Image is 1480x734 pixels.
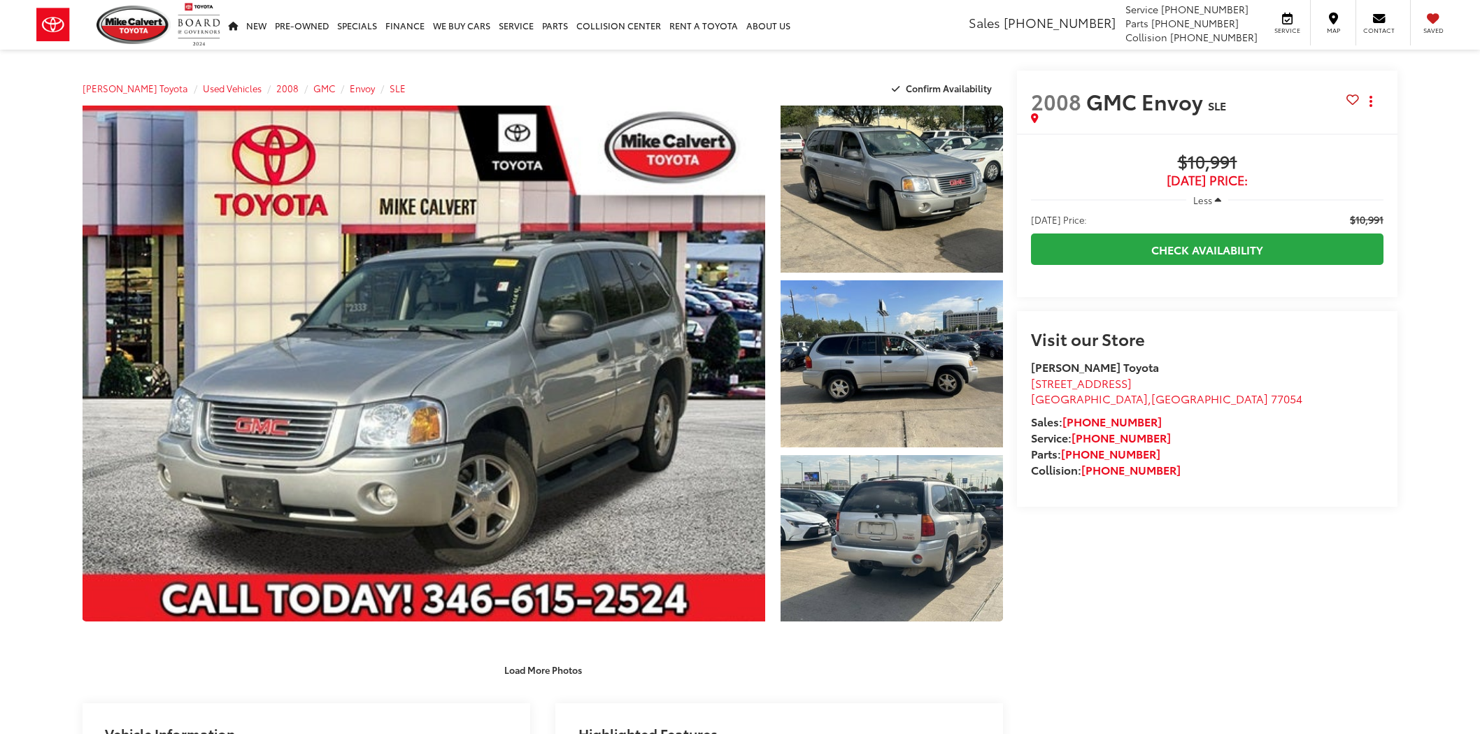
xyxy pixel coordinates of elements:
[1359,89,1383,113] button: Actions
[276,82,299,94] a: 2008
[1418,26,1449,35] span: Saved
[1031,375,1302,407] a: [STREET_ADDRESS] [GEOGRAPHIC_DATA],[GEOGRAPHIC_DATA] 77054
[1318,26,1349,35] span: Map
[203,82,262,94] a: Used Vehicles
[969,13,1000,31] span: Sales
[1151,390,1268,406] span: [GEOGRAPHIC_DATA]
[1031,152,1383,173] span: $10,991
[1125,16,1148,30] span: Parts
[1031,86,1081,116] span: 2008
[1031,213,1087,226] span: [DATE] Price:
[781,106,1003,273] a: Expand Photo 1
[1031,390,1302,406] span: ,
[1031,329,1383,347] h2: Visit our Store
[1272,26,1303,35] span: Service
[1031,233,1383,265] a: Check Availability
[781,455,1003,622] a: Expand Photo 3
[1062,413,1162,429] a: [PHONE_NUMBER]
[1186,187,1228,213] button: Less
[1161,2,1248,16] span: [PHONE_NUMBER]
[1170,30,1258,44] span: [PHONE_NUMBER]
[1031,359,1159,375] strong: [PERSON_NAME] Toyota
[781,280,1003,447] a: Expand Photo 2
[1031,429,1171,445] strong: Service:
[1350,213,1383,226] span: $10,991
[313,82,335,94] a: GMC
[1004,13,1116,31] span: [PHONE_NUMBER]
[884,76,1004,101] button: Confirm Availability
[1151,16,1239,30] span: [PHONE_NUMBER]
[1031,445,1160,461] strong: Parts:
[906,82,992,94] span: Confirm Availability
[1086,86,1208,116] span: GMC Envoy
[1061,445,1160,461] a: [PHONE_NUMBER]
[97,6,171,44] img: Mike Calvert Toyota
[83,106,765,621] a: Expand Photo 0
[1193,194,1212,206] span: Less
[1081,461,1181,477] a: [PHONE_NUMBER]
[83,82,188,94] a: [PERSON_NAME] Toyota
[390,82,406,94] a: SLE
[1363,26,1395,35] span: Contact
[1125,2,1158,16] span: Service
[1271,390,1302,406] span: 77054
[1208,97,1226,113] span: SLE
[778,453,1005,624] img: 2008 GMC Envoy SLE
[778,278,1005,449] img: 2008 GMC Envoy SLE
[1072,429,1171,445] a: [PHONE_NUMBER]
[76,103,771,624] img: 2008 GMC Envoy SLE
[1031,390,1148,406] span: [GEOGRAPHIC_DATA]
[1031,375,1132,391] span: [STREET_ADDRESS]
[778,103,1005,274] img: 2008 GMC Envoy SLE
[1031,173,1383,187] span: [DATE] Price:
[1369,96,1372,107] span: dropdown dots
[1125,30,1167,44] span: Collision
[1031,461,1181,477] strong: Collision:
[350,82,375,94] a: Envoy
[1031,413,1162,429] strong: Sales:
[494,657,592,682] button: Load More Photos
